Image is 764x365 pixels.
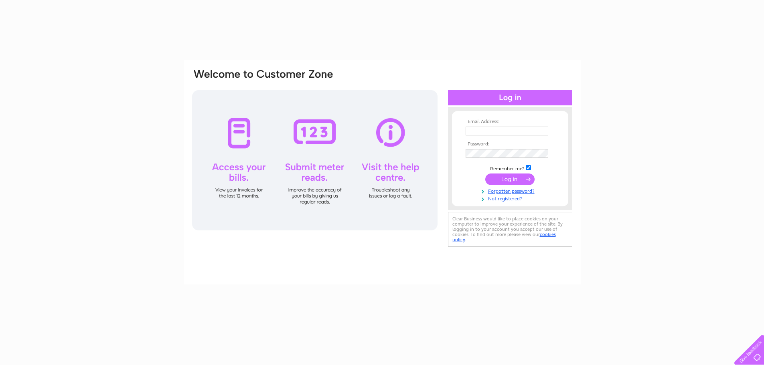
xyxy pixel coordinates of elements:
td: Remember me? [464,164,557,172]
th: Email Address: [464,119,557,125]
a: Forgotten password? [466,187,557,194]
th: Password: [464,141,557,147]
div: Clear Business would like to place cookies on your computer to improve your experience of the sit... [448,212,572,247]
input: Submit [485,173,535,185]
a: Not registered? [466,194,557,202]
a: cookies policy [452,232,556,242]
